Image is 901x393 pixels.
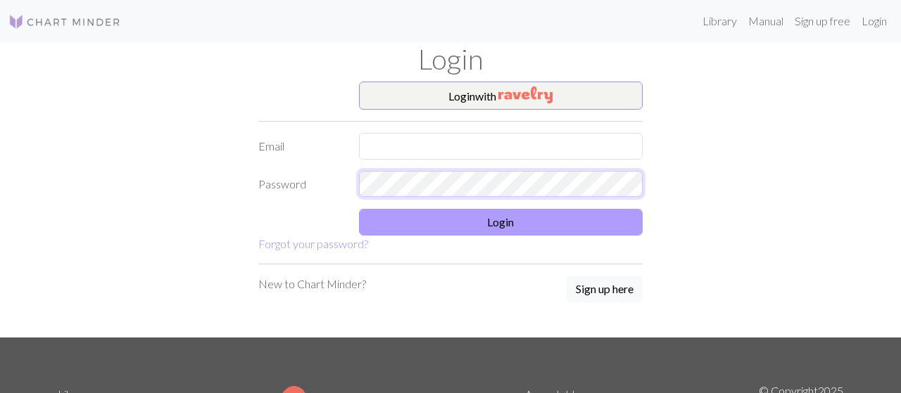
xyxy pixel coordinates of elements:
h1: Login [49,42,852,76]
a: Forgot your password? [258,237,368,250]
label: Email [250,133,351,160]
a: Library [697,7,743,35]
button: Sign up here [567,276,643,302]
img: Ravelry [498,86,553,103]
button: Login [359,209,643,236]
a: Sign up here [567,276,643,304]
a: Login [856,7,893,35]
p: New to Chart Minder? [258,276,366,292]
a: Manual [743,7,789,35]
label: Password [250,171,351,198]
img: Logo [8,13,121,30]
button: Loginwith [359,82,643,110]
a: Sign up free [789,7,856,35]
